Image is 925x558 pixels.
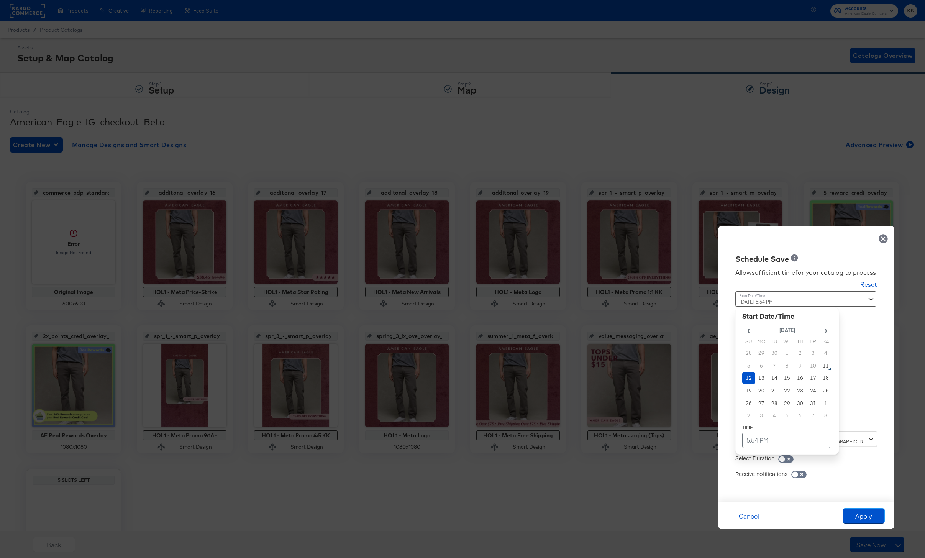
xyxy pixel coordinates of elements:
td: 3 [755,409,768,422]
td: 31 [807,397,820,410]
div: Reset [860,280,877,289]
div: sufficient time [752,268,795,277]
button: Apply [843,508,885,524]
th: Mo [755,336,768,347]
button: Cancel [728,508,770,524]
th: Sa [819,336,832,347]
td: 24 [807,384,820,397]
td: 30 [794,397,807,410]
td: 10 [807,359,820,372]
th: Tu [768,336,781,347]
button: Reset [860,280,877,291]
td: 16 [794,372,807,384]
td: 6 [794,409,807,422]
td: 21 [768,384,781,397]
td: 6 [755,359,768,372]
td: 14 [768,372,781,384]
td: 23 [794,384,807,397]
td: 8 [819,409,832,422]
th: We [781,336,794,347]
td: 27 [755,397,768,410]
td: 5 [742,359,755,372]
td: 17 [807,372,820,384]
div: Schedule Save [735,254,789,265]
td: 7 [768,359,781,372]
div: Select Duration [735,454,774,462]
td: 11 [819,359,832,372]
td: 3 [807,347,820,359]
td: 29 [755,347,768,359]
span: › [820,324,832,336]
td: 7 [807,409,820,422]
td: 8 [781,359,794,372]
td: 5 [781,409,794,422]
td: 30 [768,347,781,359]
th: [DATE] [755,324,820,336]
th: Fr [807,336,820,347]
td: 25 [819,384,832,397]
td: 4 [819,347,832,359]
td: 1 [781,347,794,359]
td: 29 [781,397,794,410]
td: 13 [755,372,768,384]
div: Allow for your catalog to process [735,268,877,277]
td: 4 [768,409,781,422]
span: ‹ [743,324,755,336]
td: 2 [794,347,807,359]
td: 26 [742,397,755,410]
td: 20 [755,384,768,397]
td: 22 [781,384,794,397]
td: 1 [819,397,832,410]
td: 28 [768,397,781,410]
th: Su [742,336,755,347]
td: 12 [742,372,755,384]
td: 19 [742,384,755,397]
th: Th [794,336,807,347]
td: 28 [742,347,755,359]
div: Receive notifications [735,470,787,478]
td: 2 [742,409,755,422]
td: 18 [819,372,832,384]
td: 5:54 PM [742,433,830,448]
td: 15 [781,372,794,384]
td: 9 [794,359,807,372]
